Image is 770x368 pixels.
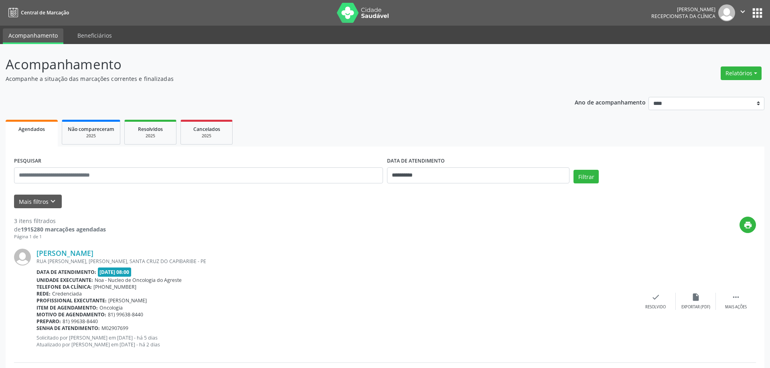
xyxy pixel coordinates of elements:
[36,325,100,332] b: Senha de atendimento:
[14,217,106,225] div: 3 itens filtrados
[718,4,735,21] img: img
[750,6,764,20] button: apps
[645,304,666,310] div: Resolvido
[63,318,98,325] span: 81) 99638-8440
[95,277,182,284] span: Noa - Nucleo de Oncologia do Agreste
[14,249,31,265] img: img
[651,293,660,302] i: check
[740,217,756,233] button: print
[731,293,740,302] i: 
[72,28,118,42] a: Beneficiários
[130,133,170,139] div: 2025
[21,225,106,233] strong: 1915280 marcações agendadas
[691,293,700,302] i: insert_drive_file
[108,311,143,318] span: 81) 99638-8440
[36,334,636,348] p: Solicitado por [PERSON_NAME] em [DATE] - há 5 dias Atualizado por [PERSON_NAME] em [DATE] - há 2 ...
[6,74,537,83] p: Acompanhe a situação das marcações correntes e finalizadas
[744,221,752,229] i: print
[36,249,93,257] a: [PERSON_NAME]
[721,66,762,80] button: Relatórios
[14,195,62,209] button: Mais filtroskeyboard_arrow_down
[573,170,599,183] button: Filtrar
[575,97,646,107] p: Ano de acompanhamento
[68,133,114,139] div: 2025
[21,9,69,16] span: Central de Marcação
[725,304,747,310] div: Mais ações
[6,6,69,19] a: Central de Marcação
[18,126,45,133] span: Agendados
[36,290,51,297] b: Rede:
[193,126,220,133] span: Cancelados
[101,325,128,332] span: M02907699
[36,277,93,284] b: Unidade executante:
[36,311,106,318] b: Motivo de agendamento:
[186,133,227,139] div: 2025
[99,304,123,311] span: Oncologia
[3,28,63,44] a: Acompanhamento
[735,4,750,21] button: 
[36,284,92,290] b: Telefone da clínica:
[93,284,136,290] span: [PHONE_NUMBER]
[49,197,57,206] i: keyboard_arrow_down
[36,269,96,275] b: Data de atendimento:
[14,233,106,240] div: Página 1 de 1
[36,258,636,265] div: RUA [PERSON_NAME], [PERSON_NAME], SANTA CRUZ DO CAPIBARIBE - PE
[68,126,114,133] span: Não compareceram
[108,297,147,304] span: [PERSON_NAME]
[651,13,715,20] span: Recepcionista da clínica
[36,304,98,311] b: Item de agendamento:
[14,225,106,233] div: de
[6,54,537,74] p: Acompanhamento
[651,6,715,13] div: [PERSON_NAME]
[387,155,445,167] label: DATA DE ATENDIMENTO
[52,290,82,297] span: Credenciada
[681,304,710,310] div: Exportar (PDF)
[738,7,747,16] i: 
[98,267,132,277] span: [DATE] 08:00
[14,155,41,167] label: PESQUISAR
[138,126,163,133] span: Resolvidos
[36,318,61,325] b: Preparo:
[36,297,107,304] b: Profissional executante:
